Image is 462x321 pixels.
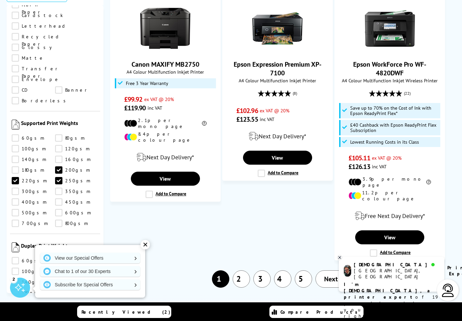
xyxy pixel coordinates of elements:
[252,3,302,53] img: Epson Expression Premium XP-7100
[12,145,55,152] a: 100gsm
[12,44,57,51] a: Glossy
[12,120,19,130] img: Supported Print Weights
[12,33,61,40] a: Recycled Paper
[12,268,55,275] a: 100gsm
[144,96,174,102] span: ex VAT @ 20%
[10,275,17,283] div: 2
[350,105,439,116] span: Save up to 70% on the Cost of Ink with Epson ReadyPrint Flex*
[365,48,415,55] a: Epson WorkForce Pro WF-4820DWF
[338,77,441,84] span: A4 Colour Multifunction Inkjet Wireless Printer
[55,220,98,227] a: 800gsm
[12,188,55,195] a: 300gsm
[12,86,55,94] a: CD
[55,145,98,152] a: 120gsm
[338,207,441,225] div: modal_delivery
[234,60,321,77] a: Epson Expression Premium XP-7100
[55,156,98,163] a: 160gsm
[253,270,271,288] a: 3
[55,188,98,195] a: 350gsm
[77,306,171,318] a: Recently Viewed (2)
[12,156,55,163] a: 140gsm
[55,86,98,94] a: Banner
[114,148,217,167] div: modal_delivery
[233,270,250,288] a: 2
[236,115,258,124] span: £123.55
[124,131,207,143] li: 8.4p per colour page
[124,104,146,112] span: £119.90
[12,209,55,216] a: 500gsm
[114,69,217,75] span: A4 Colour Multifunction Inkjet Printer
[295,270,312,288] a: 5
[349,154,370,162] span: £105.11
[226,77,329,84] span: A4 Colour Multifunction Inkjet Printer
[55,177,98,184] a: 250gsm
[226,127,329,146] div: modal_delivery
[40,279,140,290] a: Subscribe for Special Offers
[12,177,55,184] a: 220gsm
[236,106,258,115] span: £102.96
[140,48,190,55] a: Canon MAXIFY MB2750
[12,220,55,227] a: 700gsm
[12,65,60,72] a: Transfer Paper
[12,257,55,264] a: 60gsm
[12,76,60,83] a: Envelope
[12,1,55,8] a: Plain Paper
[350,122,439,133] span: £40 Cashback with Epson ReadyPrint Flex Subscription
[55,198,98,206] a: 450gsm
[124,95,143,104] span: £99.92
[365,3,415,53] img: Epson WorkForce Pro WF-4820DWF
[349,190,431,202] li: 11.2p per colour page
[12,242,19,252] img: Duplex Print Weights
[344,265,351,277] img: chris-livechat.png
[269,306,364,318] a: Compare Products
[315,270,354,288] a: Next
[40,266,140,277] a: Chat to 1 of our 30 Experts
[280,309,361,315] span: Compare Products
[355,230,424,244] a: View
[40,253,140,263] a: View our Special Offers
[14,301,448,312] h2: Why buy from us?
[354,262,439,268] div: [DEMOGRAPHIC_DATA]
[81,309,171,315] span: Recently Viewed (2)
[55,166,98,174] a: 200gsm
[344,281,439,319] p: of 19 years! I can help you choose the right product
[12,12,63,19] a: Cardstock
[140,3,190,53] img: Canon MAXIFY MB2750
[349,162,370,171] span: £126.13
[132,60,199,69] a: Canon MAXIFY MB2750
[441,284,455,297] img: user-headset-light.svg
[404,87,411,100] span: (22)
[126,81,168,86] span: Free 3 Year Warranty
[353,60,426,77] a: Epson WorkForce Pro WF-4820DWF
[21,242,99,254] span: Duplex Print Weights
[21,120,99,131] span: Supported Print Weights
[260,116,274,122] span: inc VAT
[372,155,402,161] span: ex VAT @ 20%
[12,134,55,142] a: 60gsm
[55,134,98,142] a: 80gsm
[12,54,55,62] a: Matte
[370,249,411,257] label: Add to Compare
[12,289,55,296] a: 180gsm
[349,176,431,188] li: 3.9p per mono page
[12,278,55,286] a: 140gsm
[12,166,55,174] a: 180gsm
[12,198,55,206] a: 400gsm
[148,105,162,111] span: inc VAT
[12,22,67,30] a: Letterhead
[141,240,150,249] div: ✕
[350,139,419,145] span: Lowest Running Costs in its Class
[324,275,338,283] span: Next
[274,270,291,288] a: 4
[258,170,298,177] label: Add to Compare
[55,209,98,216] a: 600gsm
[260,107,289,114] span: ex VAT @ 20%
[12,97,69,104] a: Borderless
[146,191,186,198] label: Add to Compare
[344,281,432,300] b: I'm [DEMOGRAPHIC_DATA], a printer expert
[372,163,387,170] span: inc VAT
[252,48,302,55] a: Epson Expression Premium XP-7100
[131,172,200,186] a: View
[243,151,312,165] a: View
[124,117,207,129] li: 2.1p per mono page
